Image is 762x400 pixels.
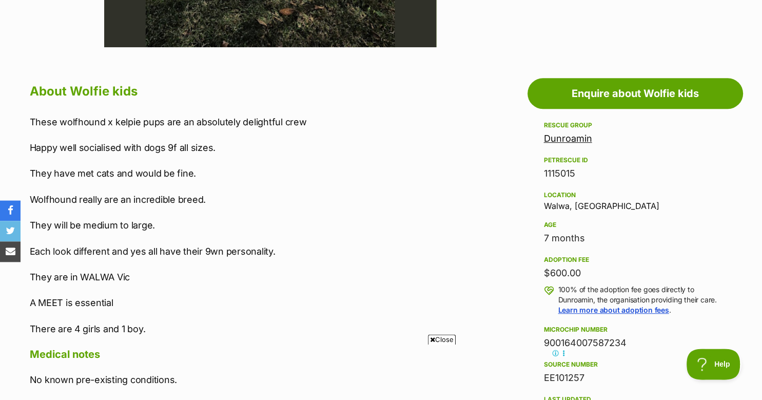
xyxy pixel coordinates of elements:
div: Walwa, [GEOGRAPHIC_DATA] [544,189,727,211]
div: EE101257 [544,371,727,385]
p: 100% of the adoption fee goes directly to Dunroamin, the organisation providing their care. . [558,284,727,315]
div: PetRescue ID [544,156,727,164]
div: $600.00 [544,266,727,280]
p: A MEET is essential [30,296,454,310]
div: Source number [544,360,727,369]
span: Close [428,334,456,345]
p: They are in WALWA Vic [30,270,454,284]
a: Dunroamin [544,133,592,144]
div: Location [544,191,727,199]
p: Happy well socialised with dogs 9f all sizes. [30,141,454,155]
p: These wolfhound x kelpie pups are an absolutely delightful crew [30,115,454,129]
div: Rescue group [544,121,727,129]
div: 900164007587234 [544,336,727,350]
iframe: Help Scout Beacon - Open [687,349,741,379]
iframe: Advertisement [194,349,568,395]
div: Age [544,221,727,229]
h2: About Wolfie kids [30,80,454,103]
a: Enquire about Wolfie kids [527,78,743,109]
p: No known pre-existing conditions. [30,373,454,387]
a: Learn more about adoption fees [558,306,669,314]
div: 7 months [544,231,727,245]
h4: Medical notes [30,348,454,361]
div: Adoption fee [544,256,727,264]
p: Each look different and yes all have their 9wn personality. [30,244,454,258]
p: There are 4 girls and 1 boy. [30,322,454,336]
div: Microchip number [544,326,727,334]
p: They will be medium to large. [30,218,454,232]
p: Wolfhound really are an incredible breed. [30,193,454,206]
p: They have met cats and would be fine. [30,166,454,180]
div: 1115015 [544,166,727,181]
